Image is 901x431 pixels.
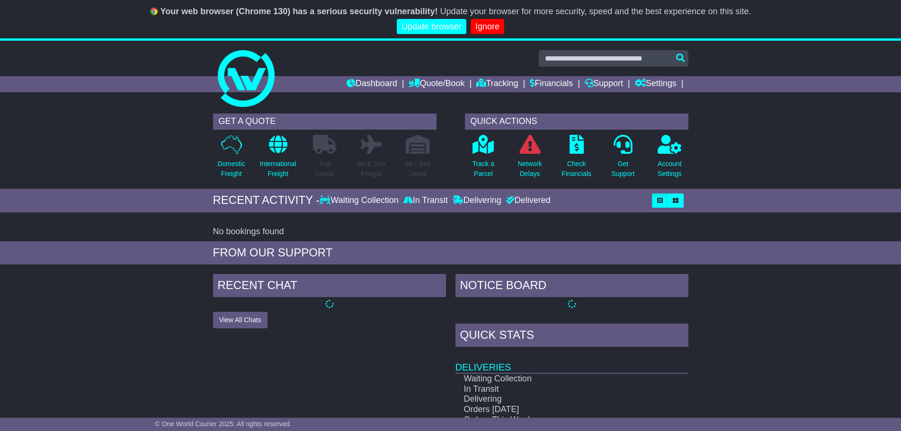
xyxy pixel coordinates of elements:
p: Track a Parcel [473,159,494,179]
div: No bookings found [213,227,688,237]
a: Track aParcel [472,134,495,184]
p: Get Support [611,159,634,179]
span: © One World Courier 2025. All rights reserved. [155,420,292,428]
td: Deliveries [455,349,688,373]
a: Tracking [476,76,518,92]
div: Waiting Collection [320,195,401,206]
a: Financials [530,76,573,92]
div: Quick Stats [455,324,688,349]
td: Waiting Collection [455,373,655,384]
td: Delivering [455,394,655,405]
div: GET A QUOTE [213,114,437,130]
div: NOTICE BOARD [455,274,688,299]
p: Full Loads [313,159,337,179]
button: View All Chats [213,312,268,328]
a: AccountSettings [657,134,682,184]
a: InternationalFreight [259,134,297,184]
a: DomesticFreight [217,134,245,184]
a: GetSupport [611,134,635,184]
a: Update browser [397,19,466,35]
div: In Transit [401,195,450,206]
div: QUICK ACTIONS [465,114,688,130]
div: RECENT CHAT [213,274,446,299]
p: Network Delays [517,159,542,179]
p: International Freight [260,159,296,179]
a: Quote/Book [409,76,464,92]
span: Update your browser for more security, speed and the best experience on this site. [440,7,751,16]
p: Domestic Freight [217,159,245,179]
div: Delivered [504,195,551,206]
div: Delivering [450,195,504,206]
p: Check Financials [562,159,591,179]
div: FROM OUR SUPPORT [213,246,688,260]
div: RECENT ACTIVITY - [213,194,320,207]
a: NetworkDelays [517,134,542,184]
a: Support [585,76,623,92]
p: Account Settings [658,159,682,179]
p: Air & Sea Freight [357,159,385,179]
a: Ignore [471,19,504,35]
a: CheckFinancials [561,134,592,184]
a: Dashboard [347,76,397,92]
p: Air / Sea Depot [405,159,431,179]
a: Settings [635,76,677,92]
b: Your web browser (Chrome 130) has a serious security vulnerability! [161,7,438,16]
td: In Transit [455,384,655,395]
td: Orders [DATE] [455,405,655,415]
td: Orders This Week [455,415,655,425]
